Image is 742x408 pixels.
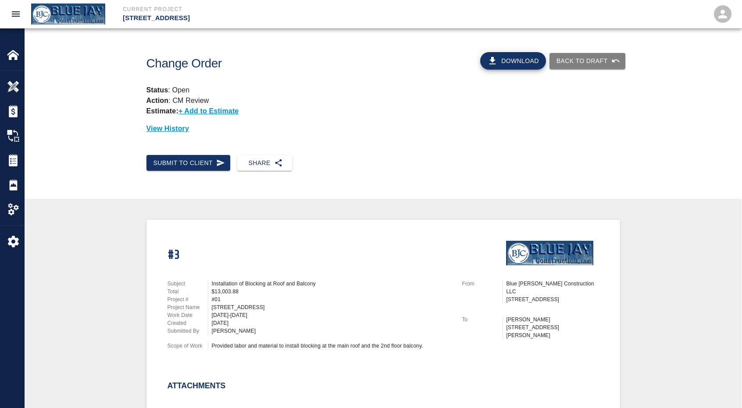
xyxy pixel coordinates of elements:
img: Blue Jay Construction LLC [506,241,593,265]
p: Work Date [168,311,208,319]
div: Installation of Blocking at Roof and Balcony [212,280,452,288]
div: [PERSON_NAME] [212,327,452,335]
p: Project Name [168,303,208,311]
p: Scope of Work [168,342,208,350]
p: : Open [146,85,620,95]
button: Back to Draft [549,53,625,69]
p: Project # [168,295,208,303]
p: : CM Review [146,95,620,106]
button: Download [480,52,546,70]
div: $13,003.88 [212,288,452,295]
div: [DATE]-[DATE] [212,311,452,319]
p: Total [168,288,208,295]
p: From [462,280,503,288]
p: + Add to Estimate [178,107,239,115]
div: [DATE] [212,319,452,327]
p: [PERSON_NAME] [507,316,599,324]
p: Created [168,319,208,327]
strong: Status [146,86,168,94]
p: Blue [PERSON_NAME] Construction LLC [507,280,599,295]
p: [STREET_ADDRESS] [123,13,418,23]
p: [STREET_ADDRESS] [507,295,599,303]
div: Provided labor and material to install blocking at the main roof and the 2nd floor balcony. [212,342,452,350]
button: open drawer [5,4,26,25]
h1: Change Order [146,56,420,71]
img: Blue Jay Construction LLC [31,4,105,24]
strong: Estimate: [146,107,178,115]
button: Share [237,155,292,171]
p: To [462,316,503,324]
div: #01 [212,295,452,303]
p: View History [146,123,620,134]
p: Subject [168,280,208,288]
p: Current Project [123,5,418,13]
iframe: Chat Widget [698,366,742,408]
p: Submitted By [168,327,208,335]
div: [STREET_ADDRESS] [212,303,452,311]
h1: #3 [168,248,180,262]
p: [STREET_ADDRESS][PERSON_NAME] [507,324,599,339]
h2: Attachments [168,381,226,391]
strong: Action [146,97,169,104]
button: Submit to Client [146,155,231,171]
